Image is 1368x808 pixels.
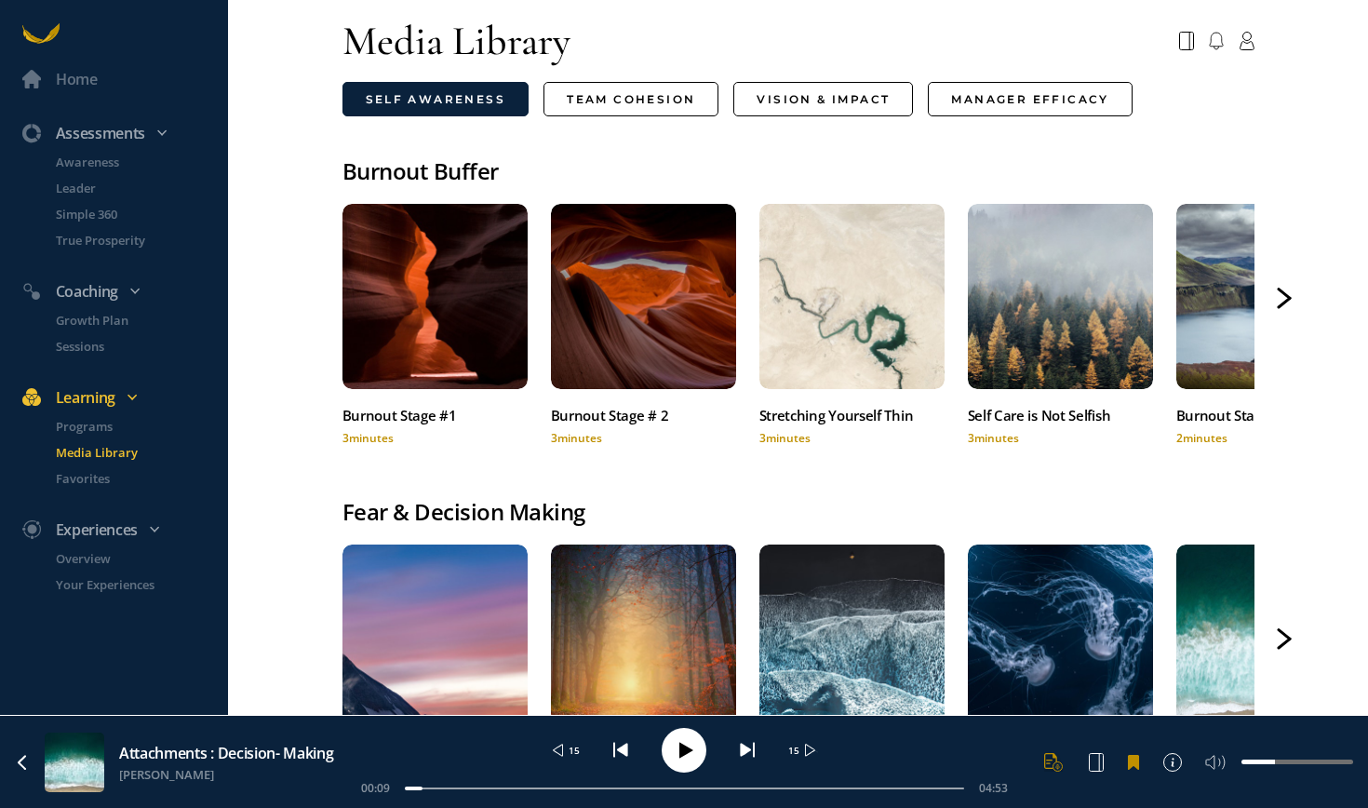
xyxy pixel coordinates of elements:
a: Team Cohesion [543,82,718,116]
a: Self Awareness [342,82,530,116]
div: Learning [11,385,235,410]
div: 3 minutes [551,430,736,446]
a: Growth Plan [34,311,228,330]
span: 00:09 [361,780,390,796]
div: 3 minutes [342,430,528,446]
a: True Prosperity [34,231,228,249]
p: Media Library [56,443,224,462]
span: 15 [569,744,580,757]
div: 3 minutes [968,430,1153,446]
div: Coaching [11,279,235,303]
a: Sessions [34,337,228,356]
a: Manager Efficacy [928,82,1132,116]
div: Burnout Stage #1 [342,403,528,427]
div: Fear & Decision Making [342,494,1254,530]
div: Home [56,67,98,91]
a: Awareness [34,153,228,171]
a: Vision & Impact [733,82,913,116]
div: Attachments : Decision- Making [119,741,335,765]
p: Awareness [56,153,224,171]
div: Assessments [11,121,235,145]
img: 601a2f2a6727c85cda5cf100.jpg [45,733,104,792]
a: Your Experiences [34,575,228,594]
div: Experiences [11,518,235,542]
a: Favorites [34,469,228,488]
span: 04:53 [979,780,1008,796]
a: Media Library [34,443,228,462]
p: Leader [56,179,224,197]
p: True Prosperity [56,231,224,249]
div: 2 minutes [1176,430,1361,446]
a: Programs [34,417,228,436]
div: Burnout Stage # 2 [551,403,736,427]
div: 3 minutes [759,430,945,446]
div: Stretching Yourself Thin [759,403,945,427]
p: Overview [56,549,224,568]
span: 15 [788,744,799,757]
p: Favorites [56,469,224,488]
a: Overview [34,549,228,568]
a: Simple 360 [34,205,228,223]
p: Sessions [56,337,224,356]
div: Media Library [342,15,570,67]
div: Burnout Stage # 3 [1176,403,1361,427]
div: Burnout Buffer [342,154,1254,189]
a: Leader [34,179,228,197]
p: Simple 360 [56,205,224,223]
p: Your Experiences [56,575,224,594]
div: [PERSON_NAME] [119,765,335,784]
p: Programs [56,417,224,436]
p: Growth Plan [56,311,224,330]
div: Self Care is Not Selfish [968,403,1153,427]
